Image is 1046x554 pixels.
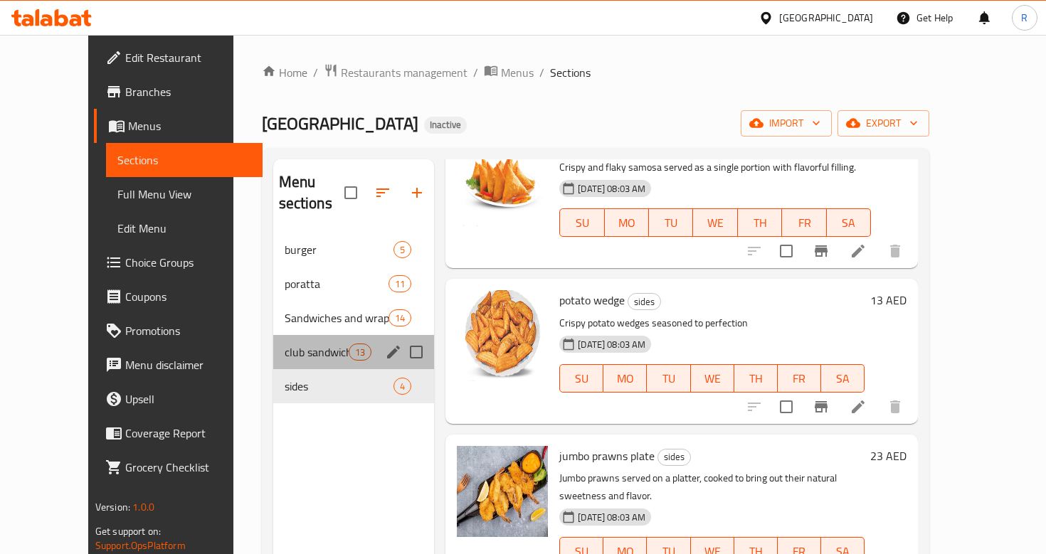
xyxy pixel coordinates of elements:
div: Inactive [424,117,467,134]
a: Menu disclaimer [94,348,263,382]
span: sides [628,294,660,310]
span: MO [609,368,641,389]
span: [DATE] 08:03 AM [572,338,651,351]
button: delete [878,234,912,268]
span: R [1021,10,1027,26]
button: export [838,110,929,137]
span: 1.0.0 [132,498,154,516]
p: Crispy potato wedges seasoned to perfection [559,314,865,332]
div: sides [657,449,691,466]
button: edit [383,341,404,363]
button: import [741,110,832,137]
span: Upsell [125,390,251,407]
button: MO [605,208,649,237]
div: items [349,343,371,361]
span: burger [285,241,393,258]
span: Menu disclaimer [125,356,251,373]
span: Coverage Report [125,425,251,442]
button: TU [647,364,690,393]
div: sides4 [273,369,435,403]
span: TH [740,368,772,389]
span: export [849,114,918,132]
button: TH [734,364,778,393]
a: Edit menu item [850,398,867,415]
span: club sandwich [285,343,349,361]
button: Branch-specific-item [804,234,838,268]
div: poratta11 [273,267,435,301]
button: TU [649,208,693,237]
h6: 23 AED [870,446,907,466]
span: Select to update [771,392,801,422]
span: Sections [117,151,251,169]
span: MO [611,213,643,233]
span: Restaurants management [341,64,467,81]
nav: breadcrumb [262,63,930,82]
a: Sections [106,143,263,177]
span: TU [653,368,685,389]
span: Promotions [125,322,251,339]
span: Branches [125,83,251,100]
a: Choice Groups [94,245,263,279]
div: Sandwiches and wraps14 [273,301,435,335]
span: Grocery Checklist [125,459,251,476]
div: items [389,309,411,326]
p: Crispy and flaky samosa served as a single portion with flavorful filling. [559,159,871,176]
a: Promotions [94,314,263,348]
span: 13 [349,346,371,359]
span: [DATE] 08:03 AM [572,511,651,524]
a: Branches [94,75,263,109]
span: SU [566,213,598,233]
button: SA [827,208,871,237]
a: Edit Restaurant [94,41,263,75]
span: TU [655,213,687,233]
span: sides [658,449,690,465]
li: / [313,64,318,81]
button: delete [878,390,912,424]
a: Grocery Checklist [94,450,263,484]
span: 5 [394,243,411,257]
p: Jumbo prawns served on a platter, cooked to bring out their natural sweetness and flavor. [559,469,865,505]
a: Coupons [94,279,263,314]
span: Inactive [424,119,467,131]
a: Restaurants management [324,63,467,82]
span: FR [788,213,820,233]
h6: 13 AED [870,290,907,310]
div: club sandwich13edit [273,335,435,369]
a: Home [262,64,307,81]
li: / [539,64,544,81]
h2: Menu sections [279,171,345,214]
span: poratta [285,275,389,292]
div: [GEOGRAPHIC_DATA] [779,10,873,26]
span: WE [697,368,729,389]
span: potato wedge [559,289,625,311]
span: Coupons [125,288,251,305]
span: 14 [389,311,411,325]
button: FR [782,208,826,237]
span: [GEOGRAPHIC_DATA] [262,107,418,139]
span: SA [833,213,865,233]
span: Sandwiches and wraps [285,309,389,326]
li: / [473,64,478,81]
span: import [752,114,820,132]
span: 4 [394,380,411,393]
nav: Menu sections [273,227,435,409]
span: Edit Menu [117,220,251,237]
a: Menus [484,63,534,82]
span: Sections [550,64,591,81]
img: potato wedge [457,290,548,381]
span: Get support on: [95,522,161,540]
span: Full Menu View [117,186,251,203]
span: Menus [128,117,251,134]
div: sides [628,293,661,310]
div: items [393,241,411,258]
span: sides [285,378,393,395]
span: Select all sections [336,178,366,208]
span: FR [783,368,815,389]
div: burger5 [273,233,435,267]
button: Branch-specific-item [804,390,838,424]
a: Menus [94,109,263,143]
a: Full Menu View [106,177,263,211]
button: FR [778,364,821,393]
